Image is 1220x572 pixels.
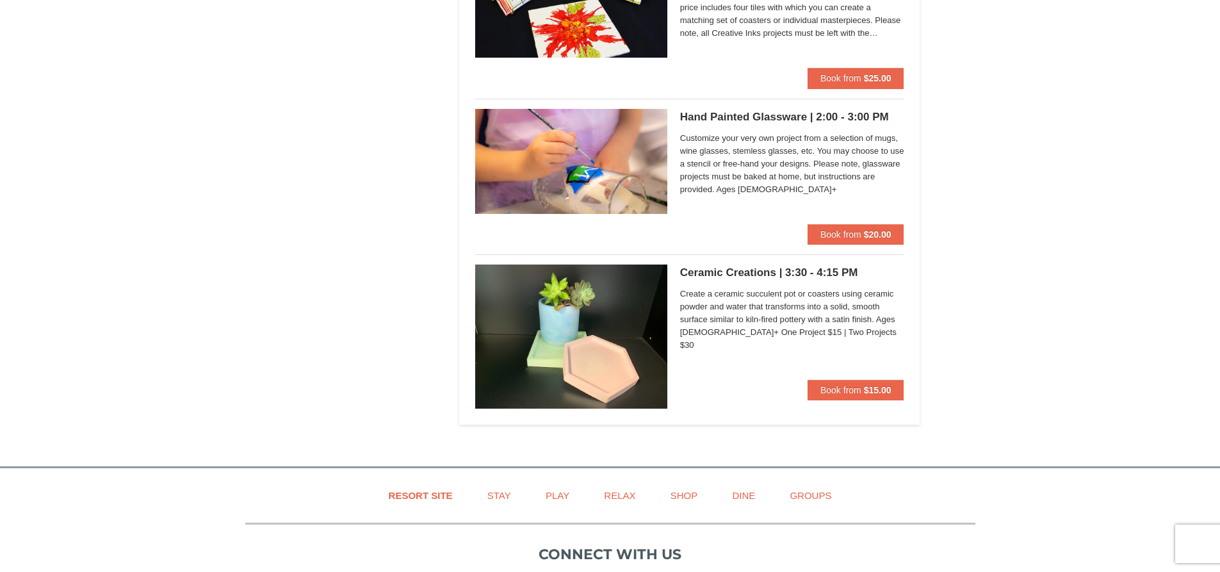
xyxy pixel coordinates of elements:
[373,481,469,510] a: Resort Site
[530,481,585,510] a: Play
[820,73,861,83] span: Book from
[655,481,714,510] a: Shop
[808,224,904,245] button: Book from $20.00
[680,111,904,124] h5: Hand Painted Glassware | 2:00 - 3:00 PM
[475,109,667,214] img: 6619869-1088-d49a29a5.jpg
[475,265,667,409] img: 6619869-1699-baa8dbd7.png
[716,481,771,510] a: Dine
[820,385,861,395] span: Book from
[680,266,904,279] h5: Ceramic Creations | 3:30 - 4:15 PM
[864,73,891,83] strong: $25.00
[808,68,904,88] button: Book from $25.00
[820,229,861,240] span: Book from
[245,544,975,565] p: Connect with us
[471,481,527,510] a: Stay
[774,481,847,510] a: Groups
[864,385,891,395] strong: $15.00
[588,481,651,510] a: Relax
[680,132,904,196] span: Customize your very own project from a selection of mugs, wine glasses, stemless glasses, etc. Yo...
[864,229,891,240] strong: $20.00
[680,288,904,352] span: Create a ceramic succulent pot or coasters using ceramic powder and water that transforms into a ...
[808,380,904,400] button: Book from $15.00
